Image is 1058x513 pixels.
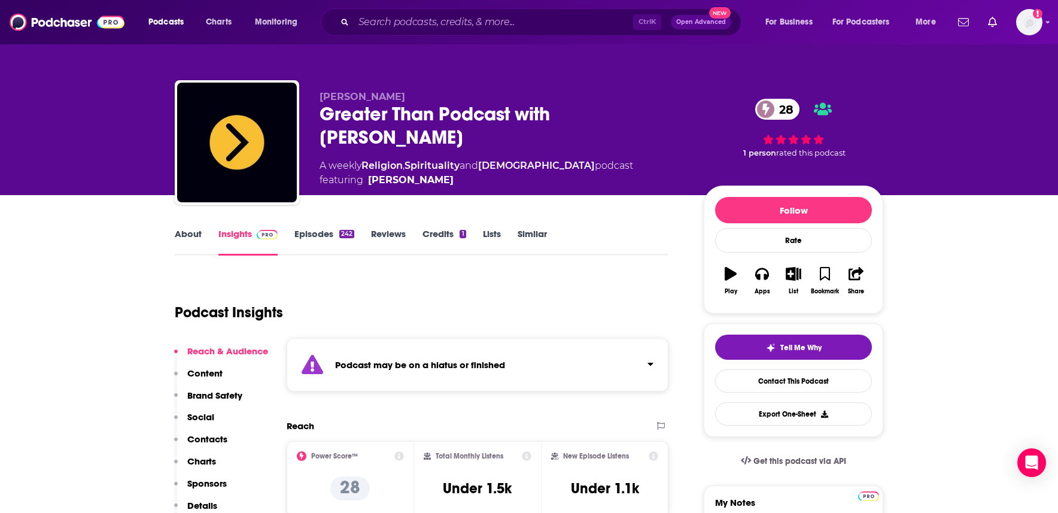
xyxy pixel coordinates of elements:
[789,288,798,295] div: List
[766,343,776,353] img: tell me why sparkle
[174,345,268,368] button: Reach & Audience
[436,452,503,460] h2: Total Monthly Listens
[422,228,466,256] a: Credits1
[1017,448,1046,477] div: Open Intercom Messenger
[715,259,746,302] button: Play
[916,14,936,31] span: More
[287,420,314,432] h2: Reach
[780,343,822,353] span: Tell Me Why
[174,478,227,500] button: Sponsors
[709,7,731,19] span: New
[676,19,726,25] span: Open Advanced
[746,259,777,302] button: Apps
[354,13,633,32] input: Search podcasts, credits, & more...
[320,173,633,187] span: featuring
[148,14,184,31] span: Podcasts
[174,368,223,390] button: Content
[811,288,839,295] div: Bookmark
[731,447,856,476] a: Get this podcast via API
[10,11,124,34] img: Podchaser - Follow, Share and Rate Podcasts
[725,288,737,295] div: Play
[715,369,872,393] a: Contact This Podcast
[174,433,227,456] button: Contacts
[320,91,405,102] span: [PERSON_NAME]
[361,160,403,171] a: Religion
[767,99,799,120] span: 28
[757,13,828,32] button: open menu
[715,402,872,426] button: Export One-Sheet
[715,197,872,223] button: Follow
[778,259,809,302] button: List
[175,303,283,321] h1: Podcast Insights
[405,160,460,171] a: Spirituality
[140,13,199,32] button: open menu
[187,456,216,467] p: Charts
[294,228,354,256] a: Episodes242
[478,160,595,171] a: [DEMOGRAPHIC_DATA]
[187,368,223,379] p: Content
[1016,9,1042,35] button: Show profile menu
[206,14,232,31] span: Charts
[187,433,227,445] p: Contacts
[953,12,974,32] a: Show notifications dropdown
[174,411,214,433] button: Social
[255,14,297,31] span: Monitoring
[858,491,879,501] img: Podchaser Pro
[311,452,358,460] h2: Power Score™
[671,15,731,29] button: Open AdvancedNew
[1016,9,1042,35] img: User Profile
[715,335,872,360] button: tell me why sparkleTell Me Why
[715,228,872,253] div: Rate
[832,14,890,31] span: For Podcasters
[765,14,813,31] span: For Business
[983,12,1002,32] a: Show notifications dropdown
[825,13,907,32] button: open menu
[483,228,501,256] a: Lists
[403,160,405,171] span: ,
[320,159,633,187] div: A weekly podcast
[187,345,268,357] p: Reach & Audience
[198,13,239,32] a: Charts
[335,359,505,371] strong: Podcast may be on a hiatus or finished
[563,452,629,460] h2: New Episode Listens
[460,160,478,171] span: and
[174,390,242,412] button: Brand Safety
[287,338,668,391] section: Click to expand status details
[858,490,879,501] a: Pro website
[332,8,753,36] div: Search podcasts, credits, & more...
[187,478,227,489] p: Sponsors
[1033,9,1042,19] svg: Add a profile image
[371,228,406,256] a: Reviews
[518,228,547,256] a: Similar
[755,288,770,295] div: Apps
[218,228,278,256] a: InsightsPodchaser Pro
[177,83,297,202] img: Greater Than Podcast with Elijah Murrell
[174,456,216,478] button: Charts
[841,259,872,302] button: Share
[571,479,639,497] h3: Under 1.1k
[247,13,313,32] button: open menu
[809,259,840,302] button: Bookmark
[460,230,466,238] div: 1
[907,13,951,32] button: open menu
[755,99,799,120] a: 28
[753,456,846,466] span: Get this podcast via API
[743,148,776,157] span: 1 person
[704,91,883,166] div: 28 1 personrated this podcast
[776,148,846,157] span: rated this podcast
[368,173,454,187] a: Elijah Murrell
[187,411,214,423] p: Social
[848,288,864,295] div: Share
[1016,9,1042,35] span: Logged in as TinaPugh
[187,500,217,511] p: Details
[257,230,278,239] img: Podchaser Pro
[443,479,512,497] h3: Under 1.5k
[633,14,661,30] span: Ctrl K
[339,230,354,238] div: 242
[187,390,242,401] p: Brand Safety
[175,228,202,256] a: About
[330,476,370,500] p: 28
